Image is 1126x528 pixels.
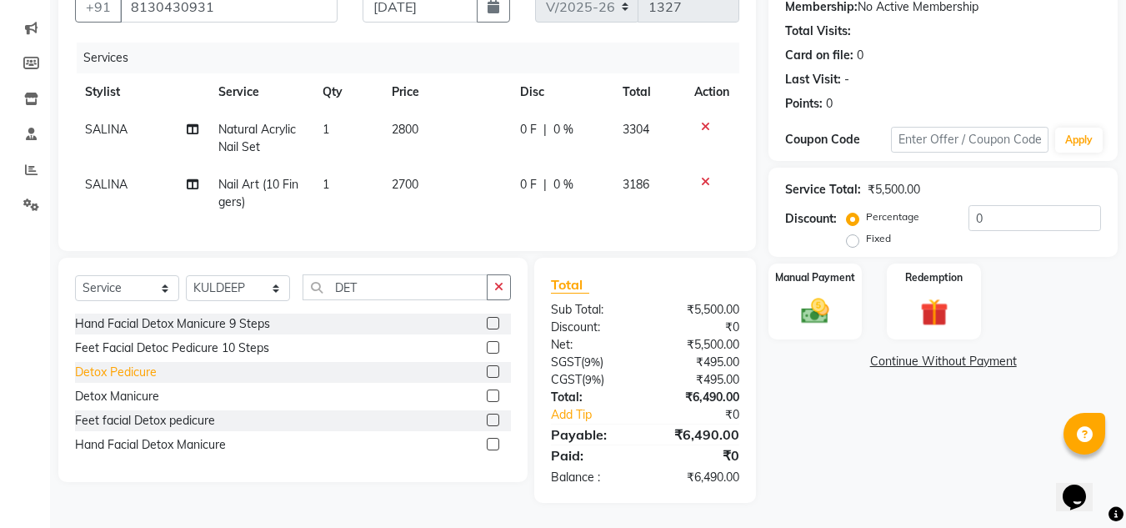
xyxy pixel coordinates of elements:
div: Feet facial Detox pedicure [75,412,215,430]
div: ₹5,500.00 [645,336,752,354]
input: Enter Offer / Coupon Code [891,127,1048,153]
div: 0 [826,95,833,113]
div: ₹0 [645,319,752,336]
div: Discount: [785,210,837,228]
iframe: chat widget [1056,461,1109,511]
th: Action [684,73,739,111]
img: _gift.svg [912,295,957,329]
span: 2700 [392,177,418,192]
span: 0 F [520,121,537,138]
span: 3304 [623,122,649,137]
div: Card on file: [785,47,853,64]
div: ( ) [538,371,645,389]
div: ₹495.00 [645,371,752,389]
span: | [543,176,547,194]
span: Natural Acrylic Nail Set [218,122,296,154]
th: Price [382,73,510,111]
img: _cash.svg [793,295,838,327]
span: 0 % [553,121,573,138]
span: | [543,121,547,138]
th: Total [613,73,685,111]
span: SALINA [85,177,128,192]
div: Last Visit: [785,71,841,88]
div: ₹6,490.00 [645,425,752,445]
span: CGST [551,372,582,387]
div: Paid: [538,445,645,465]
div: Payable: [538,425,645,445]
input: Search or Scan [303,274,488,300]
div: ( ) [538,354,645,371]
span: 3186 [623,177,649,192]
span: Nail Art (10 Fingers) [218,177,298,209]
span: 0 F [520,176,537,194]
a: Continue Without Payment [772,353,1114,370]
div: Total: [538,389,645,406]
div: ₹5,500.00 [868,181,920,199]
label: Fixed [866,231,891,246]
th: Disc [510,73,612,111]
div: ₹495.00 [645,354,752,371]
div: Hand Facial Detox Manicure 9 Steps [75,315,270,333]
span: 0 % [553,176,573,194]
span: Total [551,276,589,294]
div: Detox Manicure [75,388,159,405]
div: Net: [538,336,645,354]
span: 9% [584,355,600,369]
span: 9% [585,373,601,386]
div: Discount: [538,319,645,336]
span: SALINA [85,122,128,137]
div: ₹6,490.00 [645,469,752,486]
div: Services [77,43,752,73]
div: Service Total: [785,181,861,199]
span: 1 [323,177,329,192]
th: Service [208,73,313,111]
div: ₹0 [645,445,752,465]
span: 2800 [392,122,418,137]
div: ₹5,500.00 [645,301,752,319]
a: Add Tip [538,406,663,424]
div: Hand Facial Detox Manicure [75,436,226,454]
div: Detox Pedicure [75,364,157,381]
div: Feet Facial Detoc Pedicure 10 Steps [75,339,269,357]
div: 0 [857,47,863,64]
div: Coupon Code [785,131,890,148]
th: Stylist [75,73,208,111]
div: ₹6,490.00 [645,389,752,406]
div: ₹0 [663,406,753,424]
div: Sub Total: [538,301,645,319]
span: 1 [323,122,329,137]
label: Manual Payment [775,270,855,285]
div: - [844,71,849,88]
th: Qty [313,73,382,111]
div: Total Visits: [785,23,851,40]
label: Redemption [905,270,963,285]
button: Apply [1055,128,1103,153]
label: Percentage [866,209,919,224]
div: Balance : [538,469,645,486]
div: Points: [785,95,823,113]
span: SGST [551,355,581,370]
